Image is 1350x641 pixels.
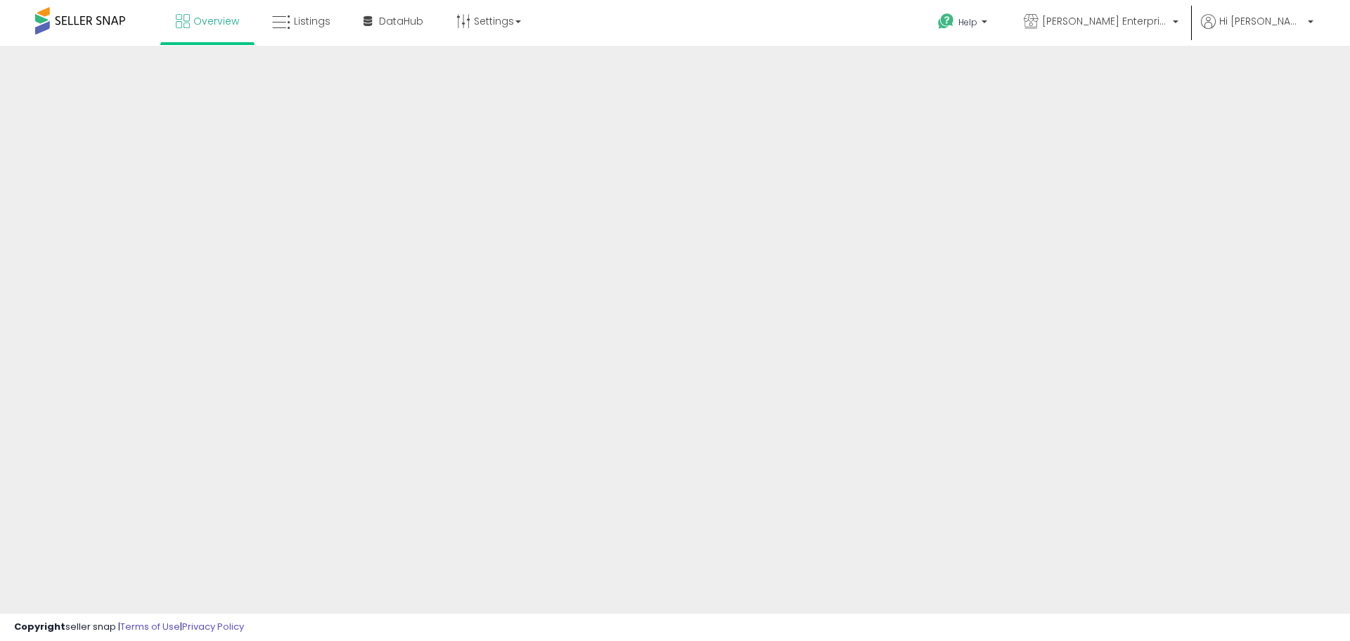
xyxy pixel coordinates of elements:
[294,14,330,28] span: Listings
[120,620,180,633] a: Terms of Use
[182,620,244,633] a: Privacy Policy
[1219,14,1304,28] span: Hi [PERSON_NAME]
[379,14,423,28] span: DataHub
[1201,14,1313,46] a: Hi [PERSON_NAME]
[14,621,244,634] div: seller snap | |
[14,620,65,633] strong: Copyright
[1042,14,1169,28] span: [PERSON_NAME] Enterprises
[927,2,1001,46] a: Help
[958,16,977,28] span: Help
[937,13,955,30] i: Get Help
[193,14,239,28] span: Overview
